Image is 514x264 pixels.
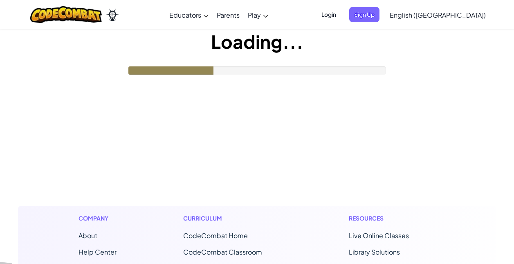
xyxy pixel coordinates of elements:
[349,214,436,223] h1: Resources
[244,4,272,26] a: Play
[213,4,244,26] a: Parents
[183,214,282,223] h1: Curriculum
[390,11,486,19] span: English ([GEOGRAPHIC_DATA])
[165,4,213,26] a: Educators
[316,7,341,22] button: Login
[349,231,409,240] a: Live Online Classes
[30,6,102,23] img: CodeCombat logo
[79,214,117,223] h1: Company
[183,248,262,256] a: CodeCombat Classroom
[248,11,261,19] span: Play
[106,9,119,21] img: Ozaria
[349,7,379,22] button: Sign Up
[349,248,400,256] a: Library Solutions
[386,4,490,26] a: English ([GEOGRAPHIC_DATA])
[183,231,248,240] span: CodeCombat Home
[79,248,117,256] a: Help Center
[79,231,97,240] a: About
[169,11,201,19] span: Educators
